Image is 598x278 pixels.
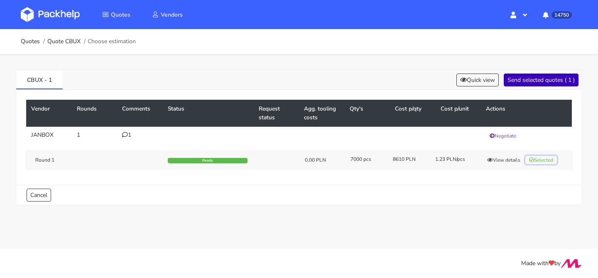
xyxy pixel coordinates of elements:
img: Move Closer [561,259,582,268]
th: Status [163,100,254,127]
button: Selected [525,156,557,164]
button: Negotiate [486,132,520,140]
th: Cost p/qty [390,100,436,127]
button: View details [483,156,524,164]
a: Quotes [92,7,140,22]
nav: breadcrumb [21,33,136,50]
div: Round 1 [25,157,117,163]
div: 8610 PLN [387,156,429,162]
table: CBUX - 1 [26,100,572,175]
span: Choose estimation [88,38,136,45]
td: JANBOX [26,127,72,145]
button: Send selected quotes ( 1 ) [504,74,578,86]
a: Quote CBUX [47,38,81,45]
button: Quick view [456,74,499,86]
th: Actions [481,100,572,127]
div: 1 [122,132,158,138]
div: 7000 pcs [345,156,387,162]
button: 14750 [536,7,577,22]
th: Request status [254,100,299,127]
span: 14750 [551,11,572,19]
td: 1 [72,127,118,145]
div: 1.23 PLN/pcs [429,156,472,162]
th: Qty's [345,100,390,127]
div: Ready [168,158,248,164]
th: Vendor [26,100,72,127]
a: CBUX - 1 [16,70,63,89]
a: Vendors [142,7,193,22]
div: 0.00 PLN [305,157,339,163]
th: Agg. tooling costs [299,100,345,127]
th: Comments [117,100,163,127]
a: Quotes [21,38,40,45]
a: Cancel [27,189,51,202]
div: Made with by [10,259,588,268]
th: Rounds [72,100,118,127]
th: Cost p/unit [436,100,481,127]
span: Quotes [111,11,130,19]
span: Vendors [161,11,183,19]
img: Dashboard [21,7,80,22]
